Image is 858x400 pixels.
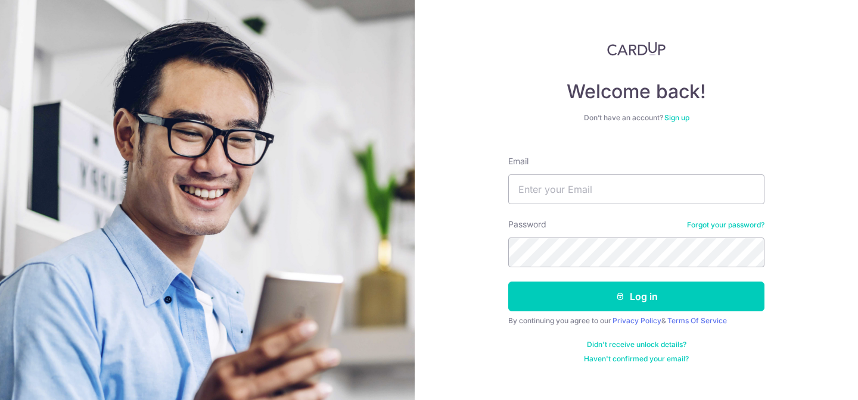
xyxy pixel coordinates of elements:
input: Enter your Email [508,174,764,204]
a: Haven't confirmed your email? [584,354,689,364]
div: By continuing you agree to our & [508,316,764,326]
a: Privacy Policy [613,316,661,325]
h4: Welcome back! [508,80,764,104]
div: Don’t have an account? [508,113,764,123]
a: Didn't receive unlock details? [587,340,686,349]
button: Log in [508,282,764,311]
label: Password [508,218,546,230]
a: Forgot your password? [687,220,764,230]
a: Terms Of Service [667,316,727,325]
label: Email [508,155,529,167]
a: Sign up [664,113,689,122]
img: CardUp Logo [607,42,666,56]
